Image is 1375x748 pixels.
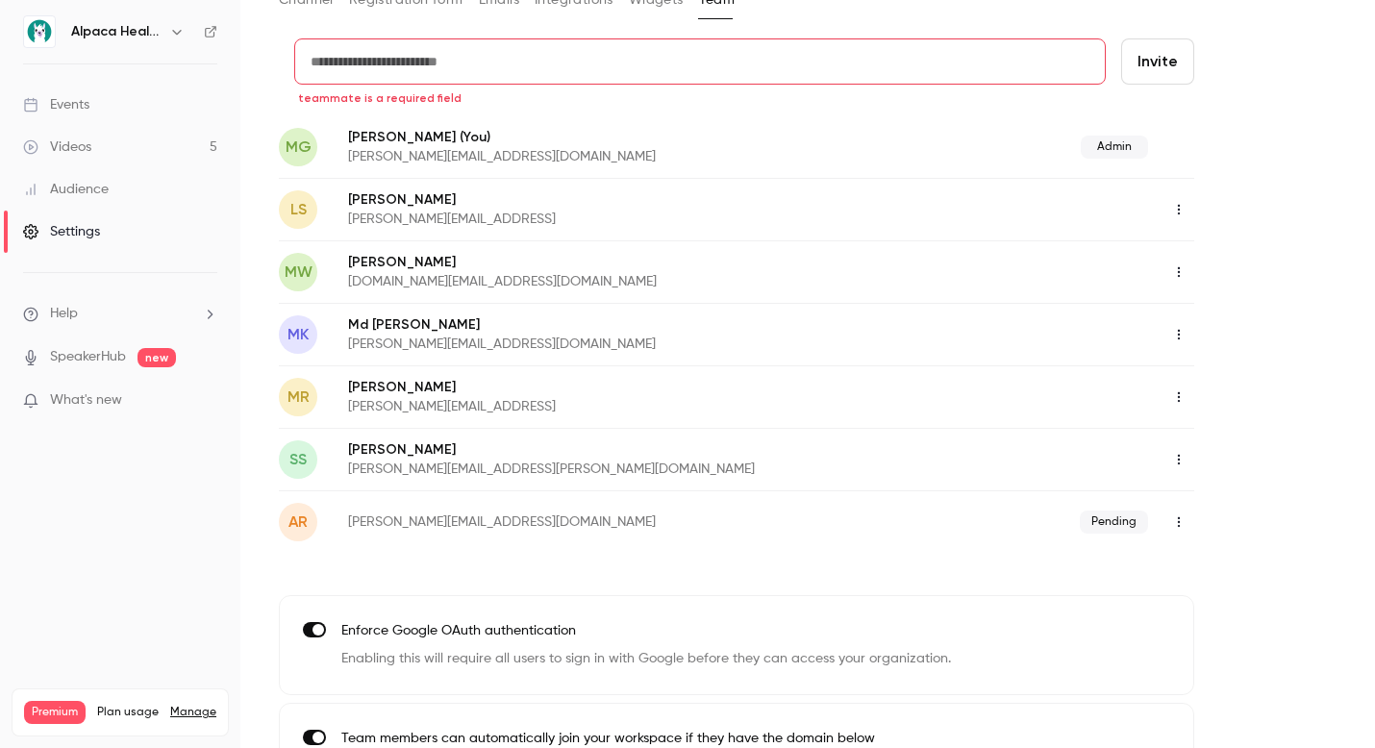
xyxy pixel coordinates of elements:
span: ar [288,511,308,534]
span: What's new [50,390,122,411]
h6: Alpaca Health for Families [71,22,162,41]
img: Alpaca Health for Families [24,16,55,47]
span: SS [289,448,307,471]
p: [PERSON_NAME][EMAIL_ADDRESS][PERSON_NAME][DOMAIN_NAME] [348,460,960,479]
p: [PERSON_NAME] [348,127,868,147]
li: help-dropdown-opener [23,304,217,324]
span: Plan usage [97,705,159,720]
p: [PERSON_NAME][EMAIL_ADDRESS][DOMAIN_NAME] [348,147,868,166]
span: MK [287,323,309,346]
span: Pending [1080,511,1148,534]
a: Manage [170,705,216,720]
span: MW [285,261,312,284]
span: (You) [456,127,490,147]
span: teammate is a required field [298,90,462,106]
div: Settings [23,222,100,241]
p: Enforce Google OAuth authentication [341,621,951,641]
div: Events [23,95,89,114]
p: [PERSON_NAME] [348,190,860,210]
span: Help [50,304,78,324]
p: [PERSON_NAME][EMAIL_ADDRESS][DOMAIN_NAME] [348,512,868,532]
p: [PERSON_NAME][EMAIL_ADDRESS] [348,210,860,229]
p: Md [PERSON_NAME] [348,315,910,335]
p: [PERSON_NAME][EMAIL_ADDRESS][DOMAIN_NAME] [348,335,910,354]
span: MR [287,386,310,409]
div: Audience [23,180,109,199]
div: Videos [23,137,91,157]
p: [PERSON_NAME] [348,440,960,460]
span: Premium [24,701,86,724]
span: Admin [1081,136,1148,159]
span: LS [290,198,307,221]
iframe: Noticeable Trigger [194,392,217,410]
a: SpeakerHub [50,347,126,367]
p: Enabling this will require all users to sign in with Google before they can access your organizat... [341,649,951,669]
p: [PERSON_NAME] [348,253,911,272]
span: new [137,348,176,367]
p: [PERSON_NAME][EMAIL_ADDRESS] [348,397,860,416]
p: [PERSON_NAME] [348,378,860,397]
p: [DOMAIN_NAME][EMAIL_ADDRESS][DOMAIN_NAME] [348,272,911,291]
button: Invite [1121,38,1194,85]
span: MG [286,136,312,159]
